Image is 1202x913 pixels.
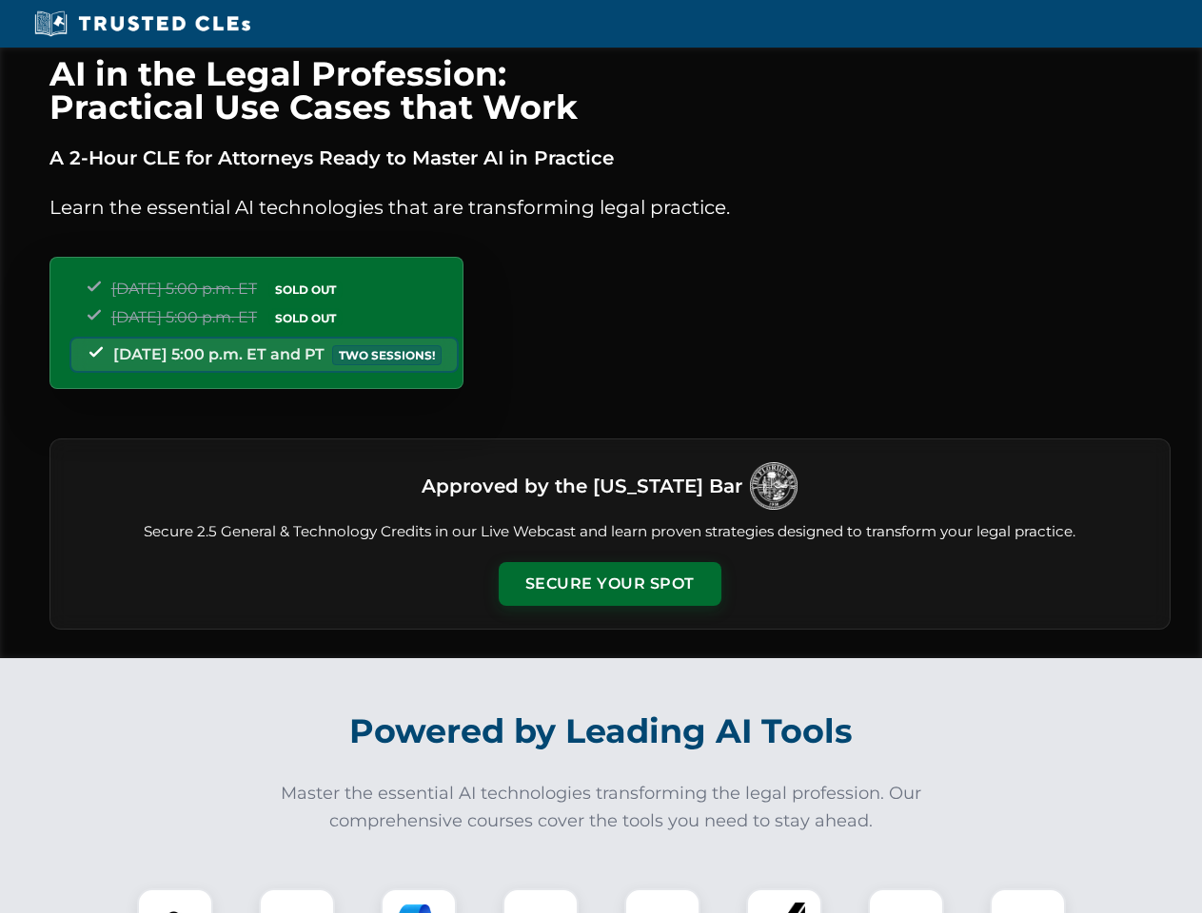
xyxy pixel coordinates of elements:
h3: Approved by the [US_STATE] Bar [422,469,742,503]
p: Secure 2.5 General & Technology Credits in our Live Webcast and learn proven strategies designed ... [73,521,1147,543]
img: Logo [750,462,798,510]
button: Secure Your Spot [499,562,721,606]
span: SOLD OUT [268,280,343,300]
p: Master the essential AI technologies transforming the legal profession. Our comprehensive courses... [268,780,935,835]
p: A 2-Hour CLE for Attorneys Ready to Master AI in Practice [49,143,1171,173]
h1: AI in the Legal Profession: Practical Use Cases that Work [49,57,1171,124]
h2: Powered by Leading AI Tools [74,698,1129,765]
img: Trusted CLEs [29,10,256,38]
p: Learn the essential AI technologies that are transforming legal practice. [49,192,1171,223]
span: [DATE] 5:00 p.m. ET [111,308,257,326]
span: [DATE] 5:00 p.m. ET [111,280,257,298]
span: SOLD OUT [268,308,343,328]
